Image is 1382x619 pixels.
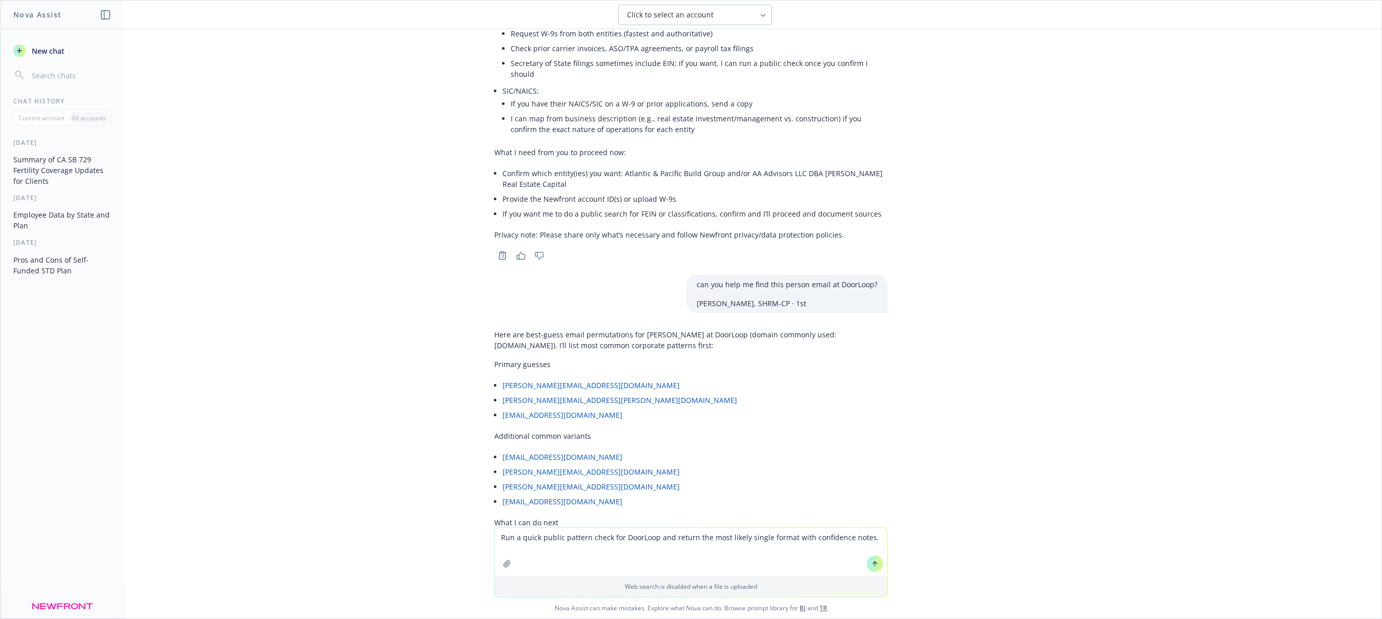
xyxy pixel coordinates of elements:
li: Request W-9s from both entities (fastest and authoritative) [511,26,888,41]
li: Check prior carrier invoices, ASO/TPA agreements, or payroll tax filings [511,41,888,56]
a: TR [820,604,827,612]
p: Web search is disabled when a file is uploaded [501,582,881,591]
li: FEIN: [502,13,888,83]
a: [EMAIL_ADDRESS][DOMAIN_NAME] [502,452,622,462]
span: New chat [30,46,65,56]
p: Here are best‑guess email permutations for [PERSON_NAME] at DoorLoop (domain commonly used: [DOMA... [494,329,888,351]
button: Summary of CA SB 729 Fertility Coverage Updates for Clients [9,151,115,189]
li: I can map from business description (e.g., real estate investment/management vs. construction) if... [511,111,888,137]
textarea: Run a quick public pattern check for DoorLoop and return the most likely single format with confi... [495,528,887,576]
div: Chat History [1,97,123,105]
a: [EMAIL_ADDRESS][DOMAIN_NAME] [502,497,622,506]
button: Thumbs down [531,248,548,263]
li: If you have their NAICS/SIC on a W-9 or prior applications, send a copy [511,96,888,111]
li: If you want me to do a public search for FEIN or classifications, confirm and I’ll proceed and do... [502,206,888,221]
p: All accounts [72,114,106,122]
button: Click to select an account [618,5,772,25]
a: [PERSON_NAME][EMAIL_ADDRESS][PERSON_NAME][DOMAIN_NAME] [502,395,737,405]
p: What I need from you to proceed now: [494,147,888,158]
a: [PERSON_NAME][EMAIL_ADDRESS][DOMAIN_NAME] [502,467,680,477]
div: [DATE] [1,138,123,147]
button: New chat [9,41,115,60]
div: [DATE] [1,238,123,247]
span: Nova Assist can make mistakes. Explore what Nova can do: Browse prompt library for and [5,597,1377,618]
a: [PERSON_NAME][EMAIL_ADDRESS][DOMAIN_NAME] [502,380,680,390]
span: Click to select an account [627,10,714,20]
p: Additional common variants [494,431,888,441]
a: BI [800,604,806,612]
button: Pros and Cons of Self-Funded STD Plan [9,251,115,279]
a: [EMAIL_ADDRESS][DOMAIN_NAME] [502,410,622,420]
p: What I can do next [494,517,888,528]
li: Confirm which entity(ies) you want: Atlantic & Pacific Build Group and/or AA Advisors LLC DBA [PE... [502,166,888,191]
p: Privacy note: Please share only what’s necessary and follow Newfront privacy/data protection poli... [494,229,888,240]
p: [PERSON_NAME], SHRM-CP · 1st [697,298,877,309]
div: [DATE] [1,194,123,202]
a: [PERSON_NAME][EMAIL_ADDRESS][DOMAIN_NAME] [502,482,680,492]
input: Search chats [30,68,111,82]
p: Primary guesses [494,359,888,370]
li: Secretary of State filings sometimes include EIN; if you want, I can run a public check once you ... [511,56,888,81]
p: Current account [18,114,65,122]
h1: Nova Assist [13,9,61,20]
button: Employee Data by State and Plan [9,206,115,234]
p: can you help me find this person email at DoorLoop? [697,279,877,290]
li: Provide the Newfront account ID(s) or upload W-9s [502,191,888,206]
svg: Copy to clipboard [498,251,507,260]
li: SIC/NAICS: [502,83,888,139]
